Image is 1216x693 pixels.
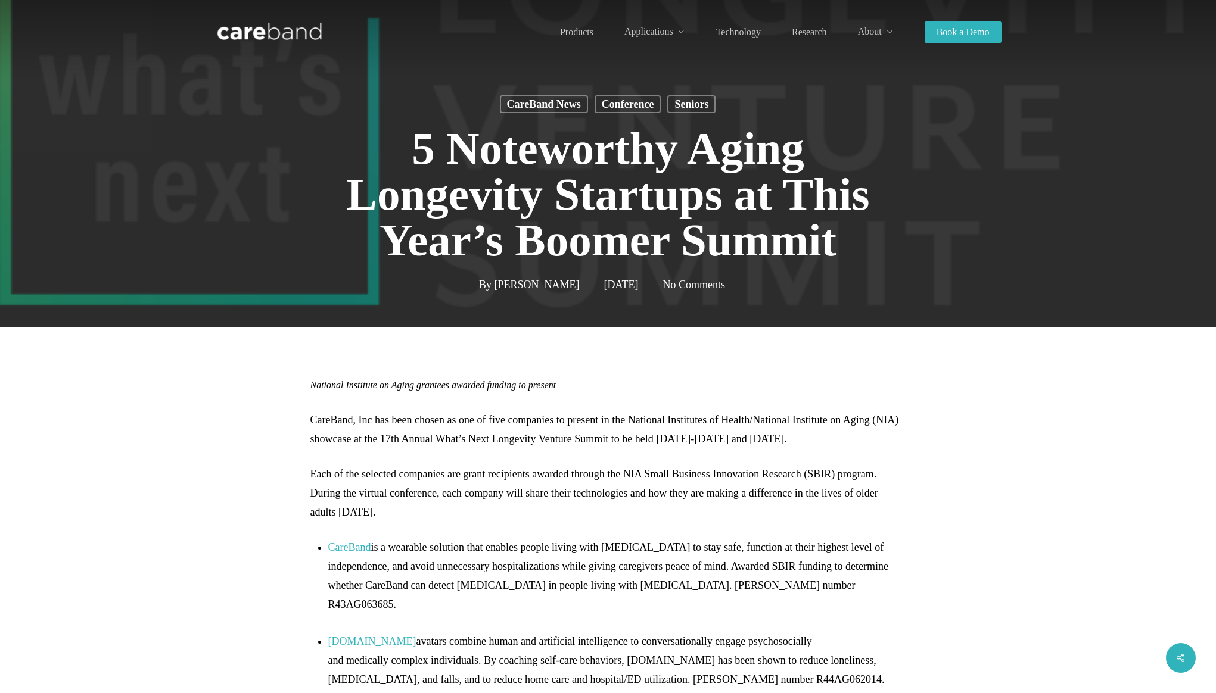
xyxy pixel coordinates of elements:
a: Conference [595,95,661,113]
li: is a wearable solution that enables people living with [MEDICAL_DATA] to stay safe, function at t... [328,538,906,614]
a: Seniors [667,95,716,113]
li: avatars combine human and artificial intelligence to conversationally engage psychosocially and m... [328,632,906,689]
a: Applications [624,27,685,37]
a: Book a Demo [925,27,1002,37]
a: [PERSON_NAME] [495,279,580,291]
span: [DATE] [592,280,651,289]
a: About [858,27,894,37]
span: Book a Demo [937,27,990,37]
span: About [858,26,882,36]
a: No Comments [663,279,726,291]
a: Products [560,27,593,37]
a: CareBand News [500,95,588,113]
span: By [479,280,492,289]
a: CareBand [328,541,371,553]
a: Research [792,27,827,37]
a: [DOMAIN_NAME] [328,635,416,647]
p: CareBand, Inc has been chosen as one of five companies to present in the National Institutes of H... [310,410,906,464]
span: Applications [624,26,673,36]
h1: 5 Noteworthy Aging Longevity Startups at This Year’s Boomer Summit [310,114,906,275]
a: Technology [716,27,761,37]
em: National Institute on Aging grantees awarded funding to present [310,380,556,390]
p: Each of the selected companies are grant recipients awarded through the NIA Small Business Innova... [310,464,906,538]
